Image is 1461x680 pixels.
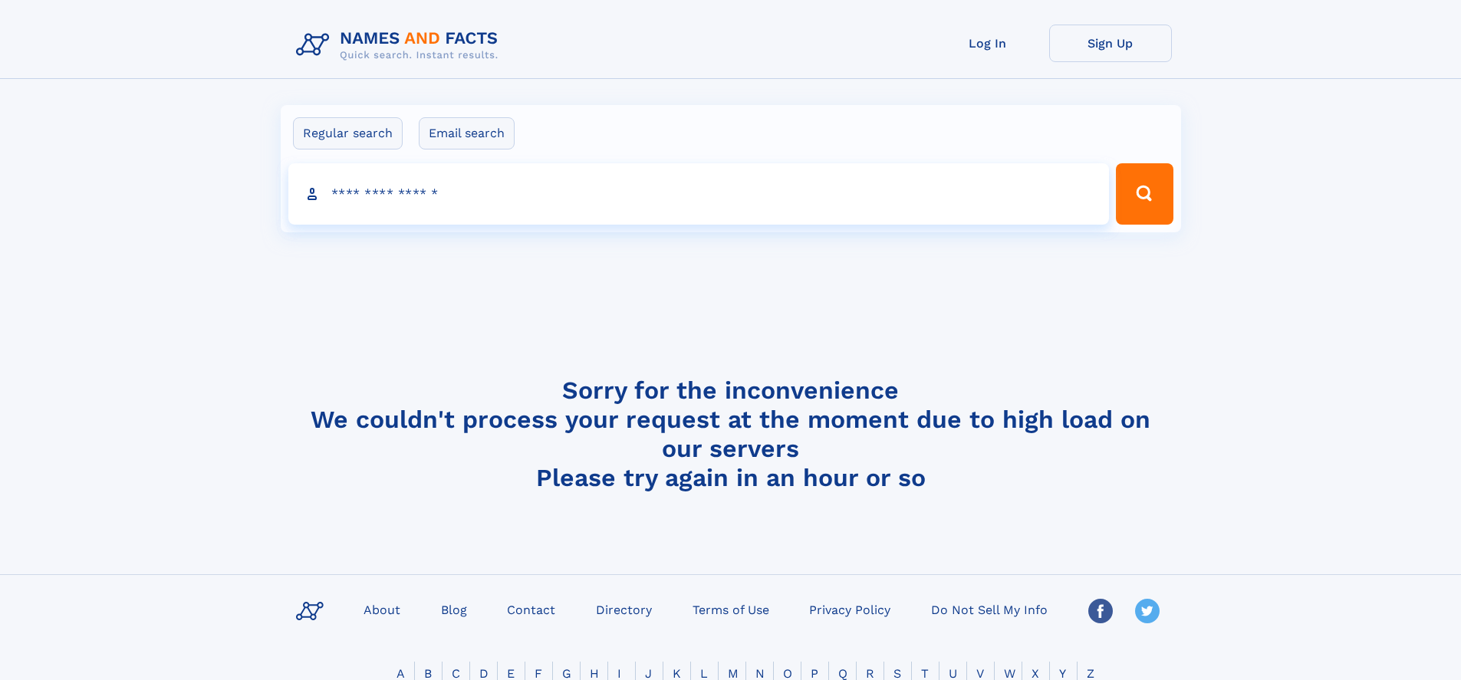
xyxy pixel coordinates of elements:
a: Directory [590,598,658,620]
label: Email search [419,117,515,149]
a: Do Not Sell My Info [925,598,1054,620]
a: Blog [435,598,473,620]
input: search input [288,163,1110,225]
label: Regular search [293,117,403,149]
img: Twitter [1135,599,1160,623]
a: Log In [926,25,1049,62]
img: Facebook [1088,599,1113,623]
a: Sign Up [1049,25,1172,62]
h4: Sorry for the inconvenience We couldn't process your request at the moment due to high load on ou... [290,376,1172,492]
a: About [357,598,406,620]
a: Terms of Use [686,598,775,620]
img: Logo Names and Facts [290,25,511,66]
button: Search Button [1116,163,1173,225]
a: Privacy Policy [803,598,897,620]
a: Contact [501,598,561,620]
